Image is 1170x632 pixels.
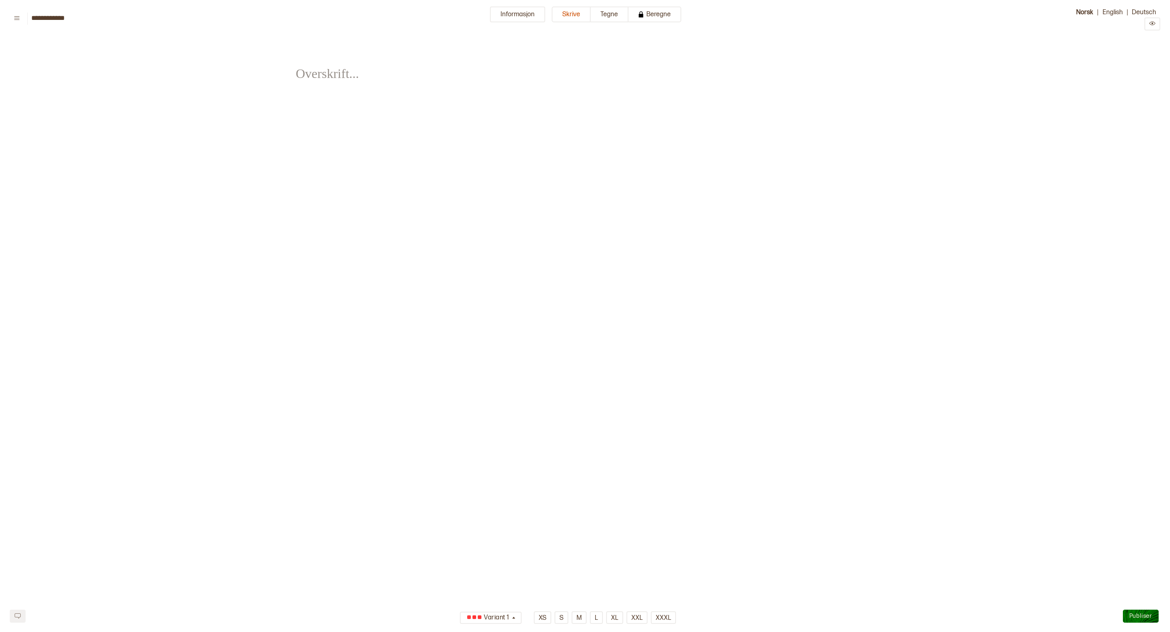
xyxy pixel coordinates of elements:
[1072,6,1097,17] button: Norsk
[555,611,568,624] button: S
[606,611,623,624] button: XL
[590,611,603,624] button: L
[1123,610,1159,623] button: Publiser
[1098,6,1127,17] button: English
[651,611,676,624] button: XXXL
[1149,20,1155,26] svg: Preview
[552,6,591,22] button: Skrive
[591,6,628,30] a: Tegne
[1144,17,1160,30] button: Preview
[534,611,551,624] button: XS
[626,611,648,624] button: XXL
[591,6,628,22] button: Tegne
[1059,6,1160,30] div: | |
[572,611,587,624] button: M
[465,611,511,625] div: Variant 1
[460,612,522,624] button: Variant 1
[628,6,681,22] button: Beregne
[1144,21,1160,28] a: Preview
[628,6,681,30] a: Beregne
[552,6,591,30] a: Skrive
[1128,6,1160,17] button: Deutsch
[490,6,545,22] button: Informasjon
[1129,613,1152,619] span: Publiser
